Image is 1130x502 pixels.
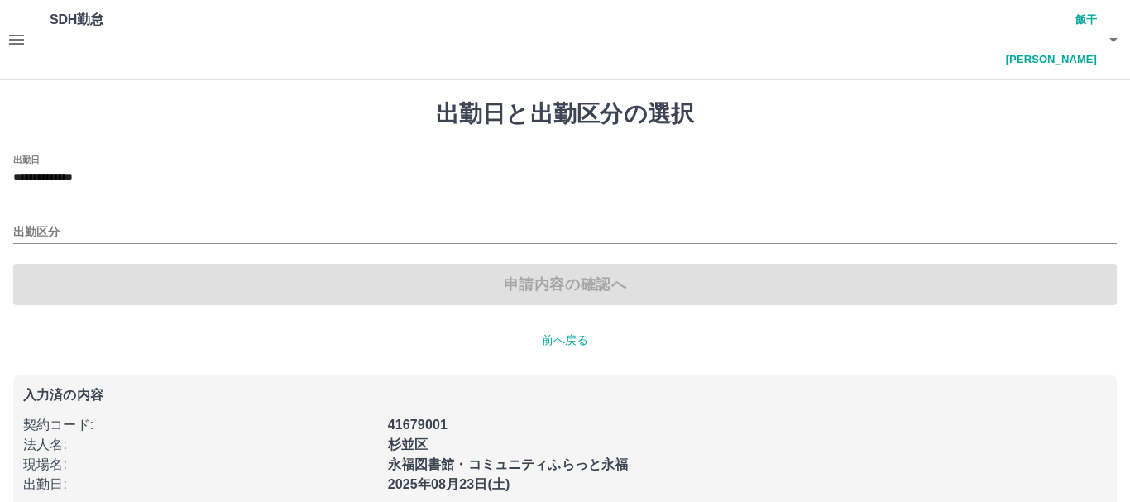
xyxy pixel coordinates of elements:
[23,415,378,435] p: 契約コード :
[23,435,378,455] p: 法人名 :
[388,418,448,432] b: 41679001
[13,153,40,165] label: 出勤日
[13,100,1117,128] h1: 出勤日と出勤区分の選択
[388,477,510,491] b: 2025年08月23日(土)
[23,475,378,495] p: 出勤日 :
[388,437,428,452] b: 杉並区
[23,389,1107,402] p: 入力済の内容
[23,455,378,475] p: 現場名 :
[388,457,629,471] b: 永福図書館・コミュニティふらっと永福
[13,332,1117,349] p: 前へ戻る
